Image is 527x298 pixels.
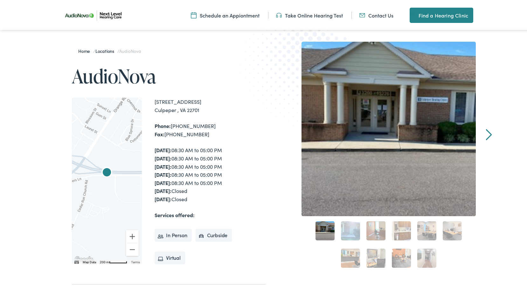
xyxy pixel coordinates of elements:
a: 1 [316,220,335,239]
a: Home [78,46,93,53]
img: Google [73,254,94,262]
strong: [DATE]: [155,145,171,152]
img: An icon symbolizing headphones, colored in teal, suggests audio-related services or features. [276,11,282,18]
span: / / [78,46,141,53]
button: Keyboard shortcuts [74,259,79,263]
a: Locations [95,46,117,53]
li: Virtual [155,250,185,263]
button: Zoom in [126,229,139,242]
a: Take Online Hearing Test [276,11,343,18]
a: 7 [341,247,360,266]
img: A map pin icon in teal indicates location-related features or services. [410,10,415,18]
strong: [DATE]: [155,186,171,193]
img: Calendar icon representing the ability to schedule a hearing test or hearing aid appointment at N... [191,11,197,18]
button: Zoom out [126,242,139,255]
strong: [DATE]: [155,170,171,177]
a: Next [486,128,492,139]
div: [STREET_ADDRESS] Culpeper , VA 22701 [155,96,266,113]
span: AudioNova [119,46,141,53]
strong: Services offered: [155,210,195,217]
strong: [DATE]: [155,194,171,201]
a: 6 [443,220,462,239]
a: Schedule an Appiontment [191,11,260,18]
div: 08:30 AM to 05:00 PM 08:30 AM to 05:00 PM 08:30 AM to 05:00 PM 08:30 AM to 05:00 PM 08:30 AM to 0... [155,145,266,202]
a: Contact Us [359,11,393,18]
a: Terms [131,259,140,263]
a: 5 [417,220,436,239]
button: Map Scale: 200 m per 53 pixels [98,258,129,262]
div: [PHONE_NUMBER] [PHONE_NUMBER] [155,121,266,137]
a: Open this area in Google Maps (opens a new window) [73,254,94,262]
a: 8 [366,247,385,266]
a: 4 [392,220,411,239]
strong: [DATE]: [155,153,171,160]
strong: [DATE]: [155,178,171,185]
strong: Fax: [155,129,164,136]
img: An icon representing mail communication is presented in a unique teal color. [359,11,365,18]
span: 200 m [100,259,109,263]
strong: [DATE]: [155,162,171,169]
a: 2 [341,220,360,239]
a: 3 [366,220,385,239]
a: 10 [417,247,436,266]
a: Find a Hearing Clinic [410,6,473,22]
li: Curbside [196,228,232,240]
button: Map Data [83,259,96,263]
a: 9 [392,247,411,266]
h1: AudioNova [72,64,266,85]
div: AudioNova [99,164,114,180]
li: In Person [155,228,192,240]
strong: Phone: [155,121,171,128]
